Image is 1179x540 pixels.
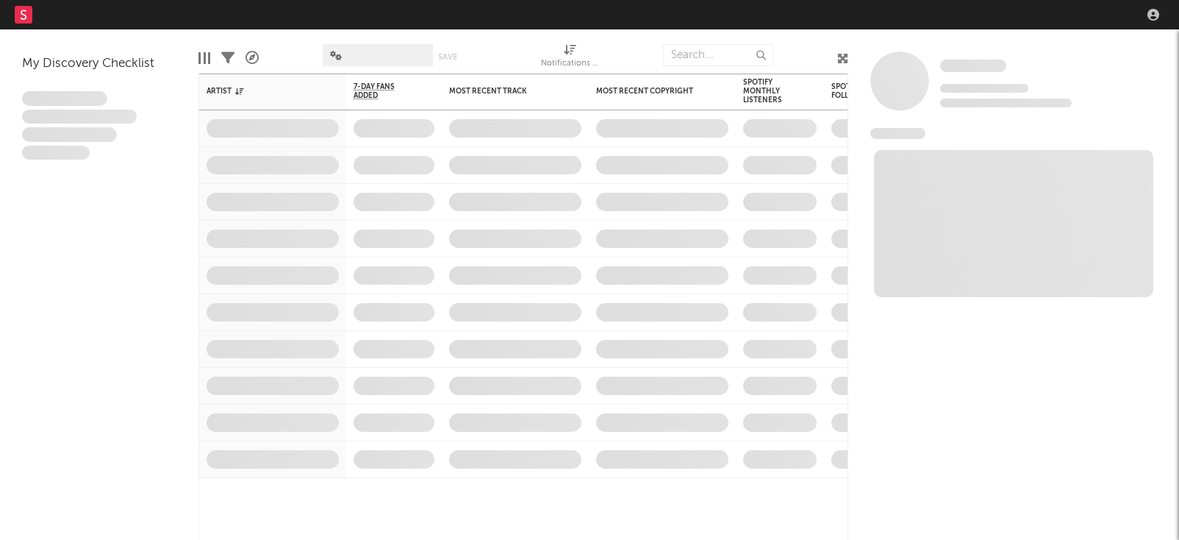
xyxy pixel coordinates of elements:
[207,87,317,96] div: Artist
[22,127,117,142] span: Praesent ac interdum
[541,37,600,79] div: Notifications (Artist)
[743,78,795,104] div: Spotify Monthly Listeners
[831,82,883,100] div: Spotify Followers
[221,37,234,79] div: Filters
[22,110,137,124] span: Integer aliquet in purus et
[22,55,176,73] div: My Discovery Checklist
[940,99,1072,107] span: 0 fans last week
[870,128,925,139] span: News Feed
[246,37,259,79] div: A&R Pipeline
[596,87,706,96] div: Most Recent Copyright
[940,84,1028,93] span: Tracking Since: [DATE]
[354,82,412,100] span: 7-Day Fans Added
[940,59,1006,74] a: Some Artist
[22,91,107,106] span: Lorem ipsum dolor
[438,53,457,61] button: Save
[198,37,210,79] div: Edit Columns
[663,44,773,66] input: Search...
[940,60,1006,72] span: Some Artist
[22,146,90,160] span: Aliquam viverra
[449,87,559,96] div: Most Recent Track
[541,55,600,73] div: Notifications (Artist)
